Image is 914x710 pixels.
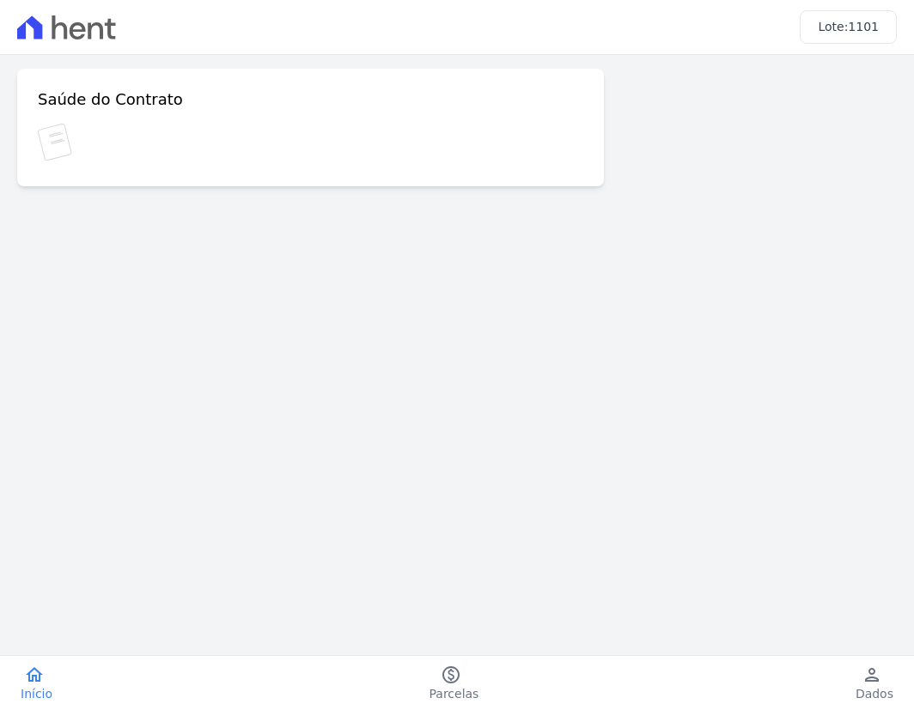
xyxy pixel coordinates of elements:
i: home [24,664,45,685]
i: paid [441,664,461,685]
span: 1101 [848,20,879,33]
span: Dados [856,685,893,702]
i: person [862,664,882,685]
h3: Saúde do Contrato [38,89,183,110]
span: Início [21,685,52,702]
a: personDados [835,664,914,702]
a: paidParcelas [409,664,500,702]
h3: Lote: [818,18,879,36]
span: Parcelas [430,685,479,702]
